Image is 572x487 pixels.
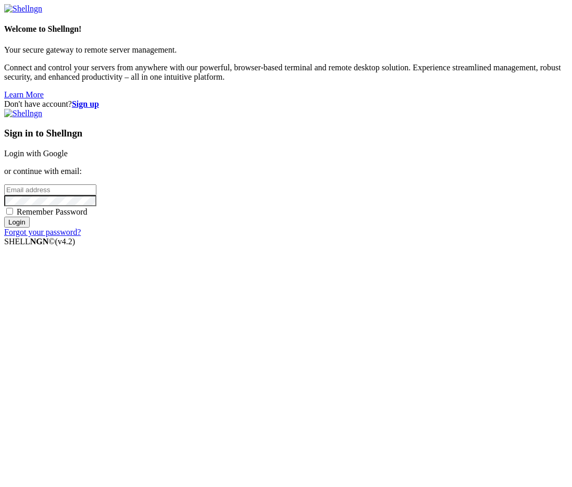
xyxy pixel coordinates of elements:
[4,109,42,118] img: Shellngn
[6,208,13,215] input: Remember Password
[4,167,568,176] p: or continue with email:
[4,128,568,139] h3: Sign in to Shellngn
[4,149,68,158] a: Login with Google
[55,237,76,246] span: 4.2.0
[4,184,96,195] input: Email address
[30,237,49,246] b: NGN
[4,237,75,246] span: SHELL ©
[4,24,568,34] h4: Welcome to Shellngn!
[4,217,30,228] input: Login
[4,228,81,236] a: Forgot your password?
[4,90,44,99] a: Learn More
[4,45,568,55] p: Your secure gateway to remote server management.
[4,63,568,82] p: Connect and control your servers from anywhere with our powerful, browser-based terminal and remo...
[17,207,88,216] span: Remember Password
[4,99,568,109] div: Don't have account?
[72,99,99,108] a: Sign up
[4,4,42,14] img: Shellngn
